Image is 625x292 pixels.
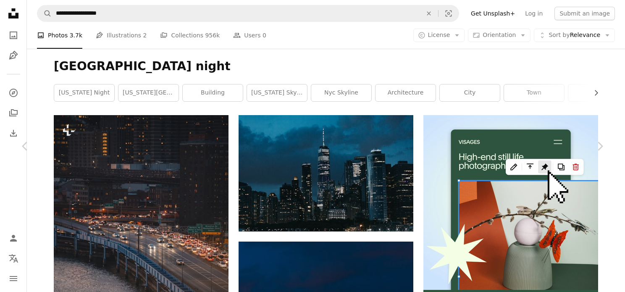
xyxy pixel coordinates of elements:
[54,84,114,101] a: [US_STATE] night
[96,22,147,49] a: Illustrations 2
[440,84,500,101] a: city
[118,84,179,101] a: [US_STATE][GEOGRAPHIC_DATA] night
[37,5,52,21] button: Search Unsplash
[423,115,598,290] img: file-1723602894256-972c108553a7image
[420,5,438,21] button: Clear
[37,5,459,22] form: Find visuals sitewide
[466,7,520,20] a: Get Unsplash+
[520,7,548,20] a: Log in
[588,84,598,101] button: scroll list to the right
[5,27,22,44] a: Photos
[247,84,307,101] a: [US_STATE] skyline
[483,32,516,38] span: Orientation
[183,84,243,101] a: building
[428,32,450,38] span: License
[575,106,625,187] a: Next
[5,105,22,121] a: Collections
[160,22,220,49] a: Collections 956k
[233,22,266,49] a: Users 0
[439,5,459,21] button: Visual search
[534,29,615,42] button: Sort byRelevance
[413,29,465,42] button: License
[5,230,22,247] a: Log in / Sign up
[5,250,22,267] button: Language
[205,31,220,40] span: 956k
[549,31,600,39] span: Relevance
[263,31,266,40] span: 0
[239,115,413,231] img: city skyline during night time
[5,84,22,101] a: Explore
[554,7,615,20] button: Submit an image
[54,59,598,74] h1: [GEOGRAPHIC_DATA] night
[549,32,570,38] span: Sort by
[504,84,564,101] a: town
[311,84,371,101] a: nyc skyline
[376,84,436,101] a: architecture
[5,270,22,287] button: Menu
[468,29,530,42] button: Orientation
[143,31,147,40] span: 2
[239,169,413,177] a: city skyline during night time
[5,47,22,64] a: Illustrations
[54,228,228,235] a: a highway filled with lots of traffic next to tall buildings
